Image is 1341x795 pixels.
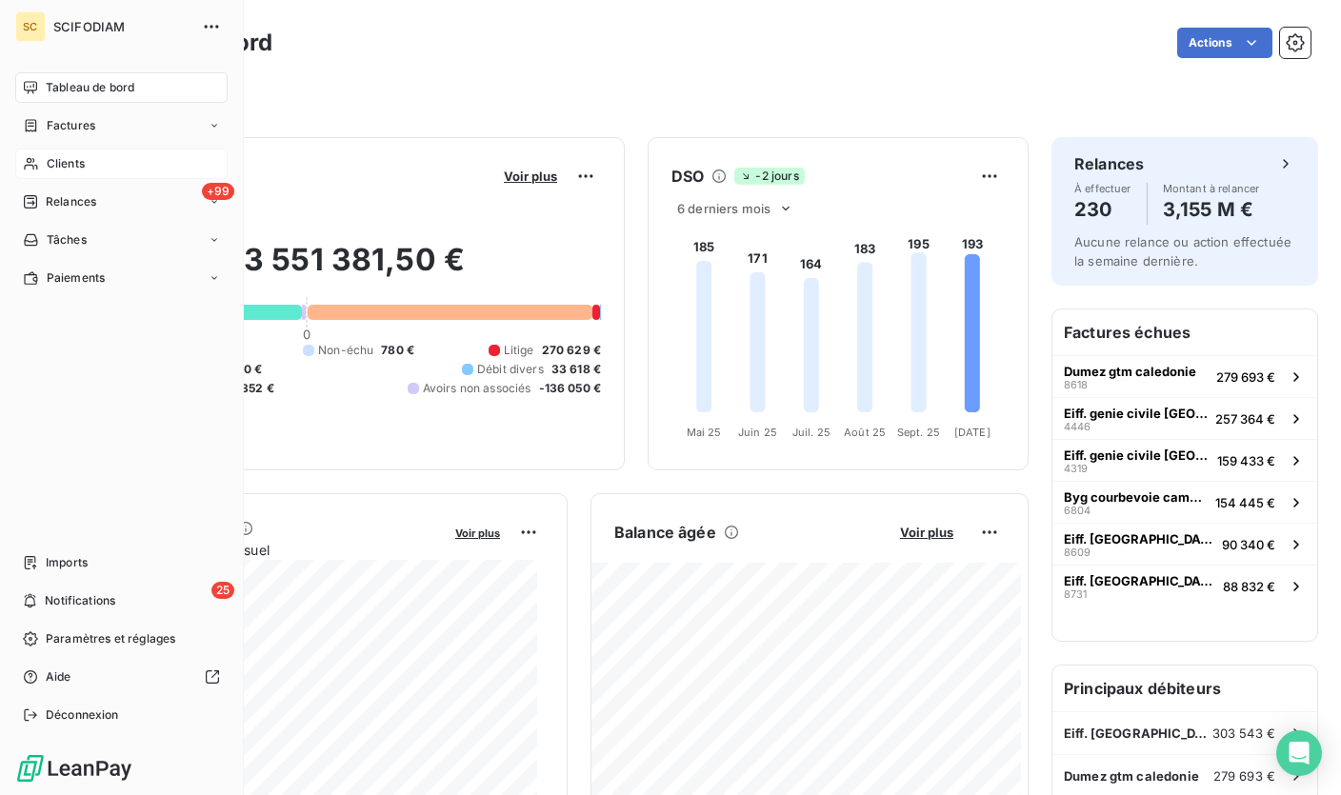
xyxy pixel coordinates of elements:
[614,521,716,544] h6: Balance âgée
[671,165,704,188] h6: DSO
[1064,421,1091,432] span: 4446
[46,79,134,96] span: Tableau de bord
[1217,453,1275,468] span: 159 433 €
[1213,768,1275,784] span: 279 693 €
[1064,505,1091,516] span: 6804
[900,525,953,540] span: Voir plus
[1064,447,1210,463] span: Eiff. genie civile [GEOGRAPHIC_DATA]
[46,554,88,571] span: Imports
[53,19,190,34] span: SCIFODIAM
[1074,152,1144,175] h6: Relances
[687,426,722,439] tspan: Mai 25
[498,168,563,185] button: Voir plus
[792,426,831,439] tspan: Juil. 25
[46,706,119,724] span: Déconnexion
[1064,588,1087,600] span: 8731
[108,241,601,298] h2: 3 551 381,50 €
[450,524,506,541] button: Voir plus
[1216,369,1275,385] span: 279 693 €
[1074,234,1291,268] span: Aucune relance ou action effectuée la semaine dernière.
[1052,666,1317,711] h6: Principaux débiteurs
[47,155,85,172] span: Clients
[303,327,310,342] span: 0
[1215,495,1275,510] span: 154 445 €
[1064,531,1214,547] span: Eiff. [GEOGRAPHIC_DATA] [STREET_ADDRESS]
[894,524,959,541] button: Voir plus
[381,342,414,359] span: 780 €
[1052,565,1317,606] button: Eiff. [GEOGRAPHIC_DATA] [STREET_ADDRESS]873188 832 €
[15,11,46,42] div: SC
[1064,489,1208,505] span: Byg courbevoie campus seine doumer
[1074,194,1131,225] h4: 230
[1064,364,1196,379] span: Dumez gtm caledonie
[1064,406,1208,421] span: Eiff. genie civile [GEOGRAPHIC_DATA]
[455,527,500,540] span: Voir plus
[1052,439,1317,481] button: Eiff. genie civile [GEOGRAPHIC_DATA]4319159 433 €
[1276,730,1322,776] div: Open Intercom Messenger
[677,201,771,216] span: 6 derniers mois
[1074,183,1131,194] span: À effectuer
[738,426,777,439] tspan: Juin 25
[423,380,531,397] span: Avoirs non associés
[1215,411,1275,427] span: 257 364 €
[45,592,115,609] span: Notifications
[108,540,442,560] span: Chiffre d'affaires mensuel
[1052,523,1317,565] button: Eiff. [GEOGRAPHIC_DATA] [STREET_ADDRESS]860990 340 €
[1222,537,1275,552] span: 90 340 €
[46,630,175,647] span: Paramètres et réglages
[734,168,804,185] span: -2 jours
[1064,379,1088,390] span: 8618
[47,269,105,287] span: Paiements
[1223,579,1275,594] span: 88 832 €
[47,117,95,134] span: Factures
[211,582,234,599] span: 25
[15,662,228,692] a: Aide
[844,426,886,439] tspan: Août 25
[954,426,991,439] tspan: [DATE]
[46,193,96,210] span: Relances
[202,183,234,200] span: +99
[1064,547,1091,558] span: 8609
[1163,183,1260,194] span: Montant à relancer
[1064,573,1215,588] span: Eiff. [GEOGRAPHIC_DATA] [STREET_ADDRESS]
[504,342,534,359] span: Litige
[1052,355,1317,397] button: Dumez gtm caledonie8618279 693 €
[1064,463,1088,474] span: 4319
[1177,28,1272,58] button: Actions
[897,426,940,439] tspan: Sept. 25
[1052,397,1317,439] button: Eiff. genie civile [GEOGRAPHIC_DATA]4446257 364 €
[1052,481,1317,523] button: Byg courbevoie campus seine doumer6804154 445 €
[1064,725,1212,741] span: Eiff. [GEOGRAPHIC_DATA] [STREET_ADDRESS]
[542,342,601,359] span: 270 629 €
[1064,768,1199,784] span: Dumez gtm caledonie
[551,361,601,378] span: 33 618 €
[15,753,133,784] img: Logo LeanPay
[1163,194,1260,225] h4: 3,155 M €
[1052,309,1317,355] h6: Factures échues
[47,231,87,248] span: Tâches
[539,380,602,397] span: -136 050 €
[1212,725,1275,741] span: 303 543 €
[46,668,71,686] span: Aide
[504,169,557,184] span: Voir plus
[477,361,544,378] span: Débit divers
[318,342,373,359] span: Non-échu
